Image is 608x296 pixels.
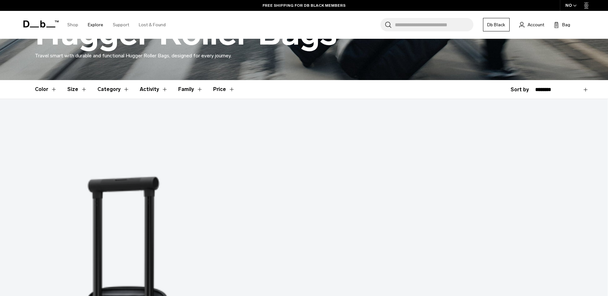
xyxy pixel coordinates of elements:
[528,21,544,28] span: Account
[554,21,570,29] button: Bag
[35,53,232,59] span: Travel smart with durable and functional Hugger Roller Bags, designed for every journey.
[67,13,78,36] a: Shop
[519,21,544,29] a: Account
[140,80,168,99] button: Toggle Filter
[35,80,57,99] button: Toggle Filter
[213,80,235,99] button: Toggle Price
[62,11,171,39] nav: Main Navigation
[139,13,166,36] a: Lost & Found
[97,80,129,99] button: Toggle Filter
[113,13,129,36] a: Support
[262,3,346,8] a: FREE SHIPPING FOR DB BLACK MEMBERS
[562,21,570,28] span: Bag
[483,18,510,31] a: Db Black
[67,80,87,99] button: Toggle Filter
[178,80,203,99] button: Toggle Filter
[88,13,103,36] a: Explore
